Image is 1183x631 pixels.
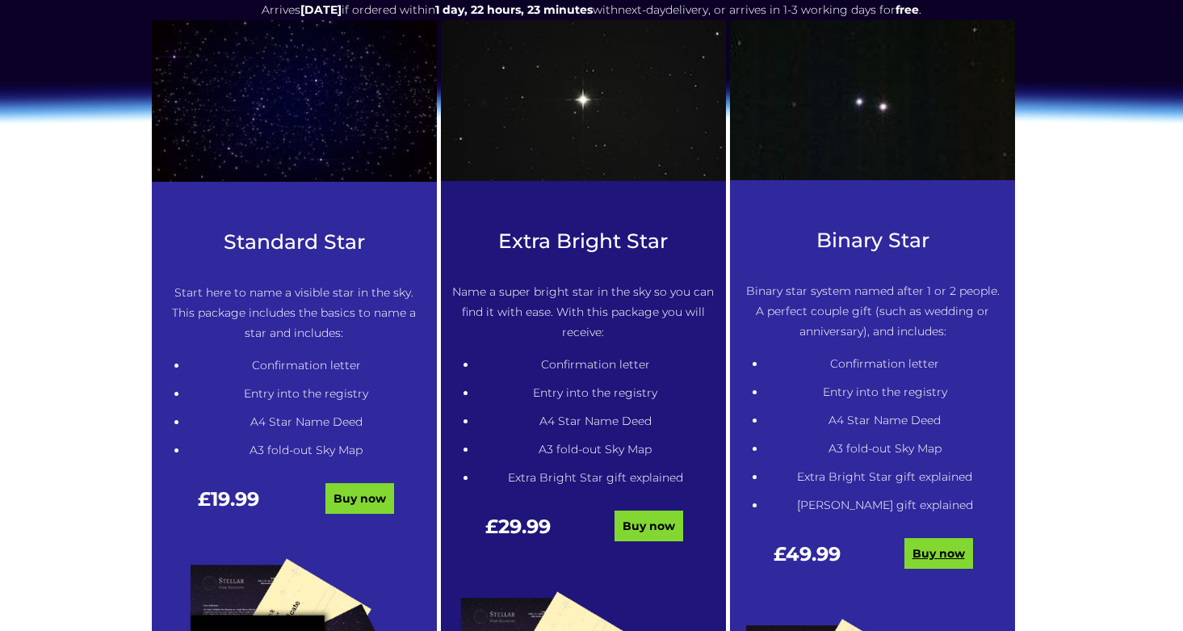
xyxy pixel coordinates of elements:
[766,382,1004,402] li: Entry into the registry
[452,282,715,343] p: Name a super bright star in the sky so you can find it with ease. With this package you will rece...
[211,487,259,511] span: 19.99
[730,20,1015,180] img: Winnecke_4
[152,20,437,182] img: 1
[187,384,426,404] li: Entry into the registry
[300,2,342,17] span: [DATE]
[262,2,921,17] span: Arrives if ordered within with delivery, or arrives in 1-3 working days for .
[435,2,593,17] span: 1 day, 22 hours, 23 minutes
[163,489,295,525] div: £
[741,544,873,580] div: £
[187,440,426,461] li: A3 fold-out Sky Map
[618,2,665,17] span: next-day
[452,229,715,253] h3: Extra Bright Star
[766,439,1004,459] li: A3 fold-out Sky Map
[476,355,715,375] li: Confirmation letter
[766,354,1004,374] li: Confirmation letter
[441,20,726,181] img: betelgeuse-star-987396640-afd328ff2f774d769c56ed59ca336eb4
[476,383,715,403] li: Entry into the registry
[498,515,551,538] span: 29.99
[741,229,1004,252] h3: Binary Star
[187,355,426,376] li: Confirmation letter
[163,230,426,254] h3: Standard Star
[766,410,1004,431] li: A4 Star Name Deed
[476,411,715,431] li: A4 Star Name Deed
[786,542,841,566] span: 49.99
[904,538,973,569] a: Buy now
[896,2,919,17] b: free
[452,516,584,553] div: £
[476,468,715,488] li: Extra Bright Star gift explained
[615,511,683,541] a: Buy now
[766,467,1004,487] li: Extra Bright Star gift explained
[163,283,426,343] p: Start here to name a visible star in the sky. This package includes the basics to name a star and...
[476,440,715,460] li: A3 fold-out Sky Map
[766,495,1004,515] li: [PERSON_NAME] gift explained
[187,412,426,432] li: A4 Star Name Deed
[741,281,1004,342] p: Binary star system named after 1 or 2 people. A perfect couple gift (such as wedding or anniversa...
[325,483,394,514] a: Buy now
